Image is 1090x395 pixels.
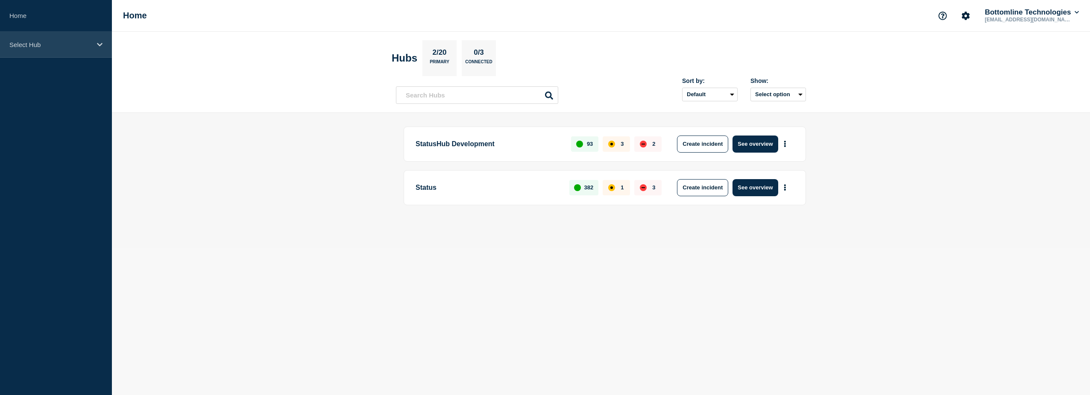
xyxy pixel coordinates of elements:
[733,179,778,196] button: See overview
[584,184,594,191] p: 382
[587,141,593,147] p: 93
[957,7,975,25] button: Account settings
[750,88,806,101] button: Select option
[677,136,728,153] button: Create incident
[576,141,583,147] div: up
[750,77,806,84] div: Show:
[574,184,581,191] div: up
[652,141,655,147] p: 2
[652,184,655,191] p: 3
[416,179,560,196] p: Status
[677,179,728,196] button: Create incident
[9,41,91,48] p: Select Hub
[429,48,450,59] p: 2/20
[608,184,615,191] div: affected
[392,52,417,64] h2: Hubs
[733,136,778,153] button: See overview
[640,184,647,191] div: down
[396,86,558,104] input: Search Hubs
[471,48,487,59] p: 0/3
[416,136,561,153] p: StatusHub Development
[430,59,449,68] p: Primary
[621,141,624,147] p: 3
[123,11,147,21] h1: Home
[640,141,647,147] div: down
[621,184,624,191] p: 1
[465,59,492,68] p: Connected
[983,17,1072,23] p: [EMAIL_ADDRESS][DOMAIN_NAME]
[934,7,952,25] button: Support
[779,136,791,152] button: More actions
[779,180,791,195] button: More actions
[983,8,1081,17] button: Bottomline Technologies
[682,77,738,84] div: Sort by:
[682,88,738,101] select: Sort by
[608,141,615,147] div: affected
